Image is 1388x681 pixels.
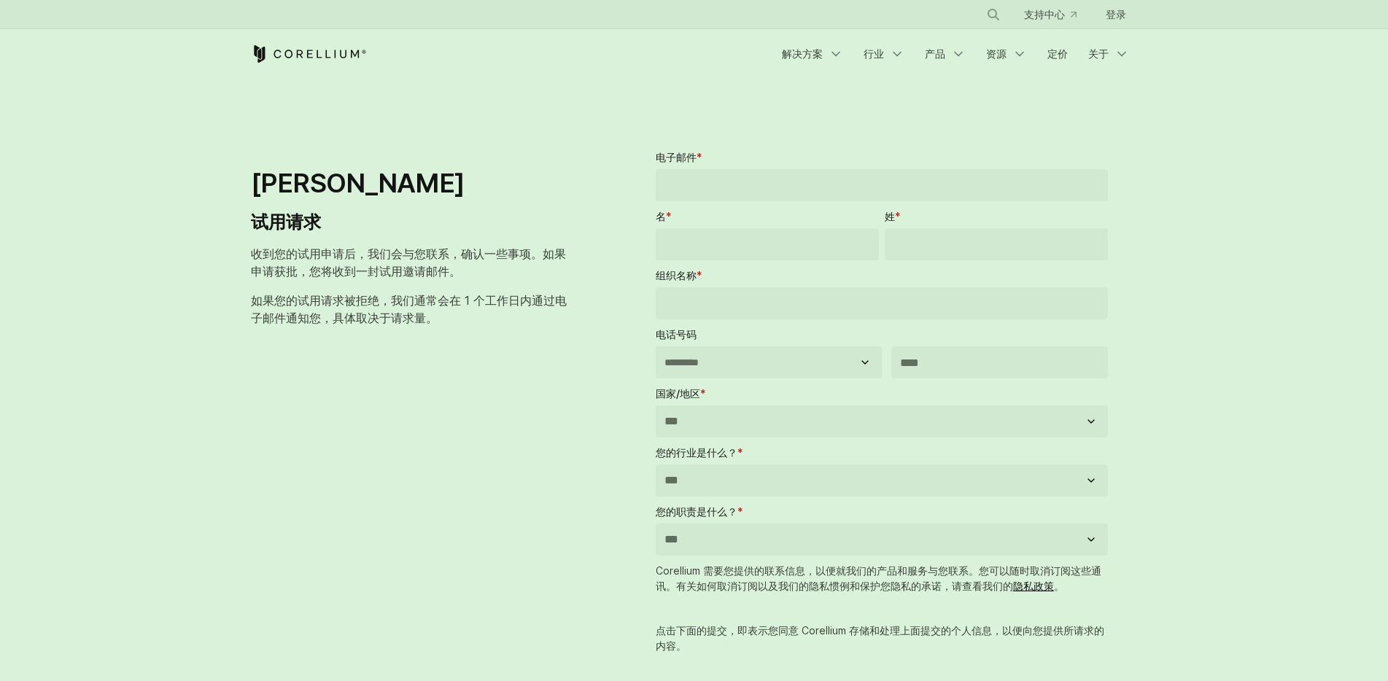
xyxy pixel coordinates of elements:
div: 导航菜单 [969,1,1138,28]
font: 名 [656,210,666,222]
font: 定价 [1047,47,1068,60]
font: 国家/地区 [656,387,700,400]
button: 搜索 [980,1,1007,28]
font: 登录 [1106,8,1126,20]
font: [PERSON_NAME] [251,167,465,199]
font: 如果您的试用请求被拒绝，我们通常会在 1 个工作日内通过电子邮件通知您，具体取决于请求量。 [251,293,567,325]
font: 关于 [1088,47,1109,60]
font: 。 [1054,580,1064,592]
font: 组织名称 [656,269,697,281]
font: Corellium 需要您提供的联系信息，以便就我们的产品和服务与您联系。您可以随时取消订阅这些通讯。有关如何取消订阅以及我们的隐私惯例和保护您隐私的承诺，请查看我们的 [656,564,1101,592]
font: 支持中心 [1024,8,1065,20]
font: 您的行业是什么？ [656,446,737,459]
font: 电子邮件 [656,151,697,163]
font: 点击下面的提交，即表示您同意 Corellium 存储和处理上面提交的个人信息，以便向您提供所请求的内容。 [656,624,1104,652]
font: 资源 [986,47,1007,60]
font: 电话号码 [656,328,697,340]
font: 收到您的试用申请后，我们会与您联系，确认一些事项。如果申请获批，您将收到一封试用邀请邮件。 [251,246,566,279]
font: 解决方案 [782,47,823,60]
font: 姓 [885,210,895,222]
font: 产品 [925,47,945,60]
div: 导航菜单 [773,41,1138,67]
font: 您的职责是什么？ [656,505,737,518]
font: 试用请求 [251,211,321,233]
font: 行业 [864,47,884,60]
a: 科雷利姆之家 [251,45,367,63]
a: 隐私政策 [1013,580,1054,592]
